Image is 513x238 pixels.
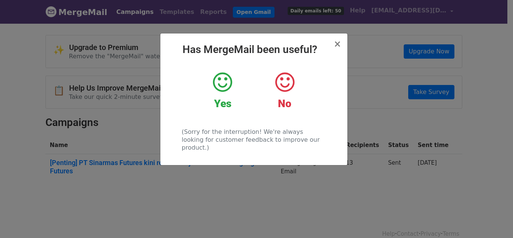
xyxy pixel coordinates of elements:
strong: Yes [214,97,231,110]
span: × [333,39,341,49]
a: Yes [197,71,248,110]
h2: Has MergeMail been useful? [166,43,341,56]
p: (Sorry for the interruption! We're always looking for customer feedback to improve our product.) [182,128,326,152]
strong: No [278,97,291,110]
button: Close [333,39,341,49]
a: No [259,71,310,110]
